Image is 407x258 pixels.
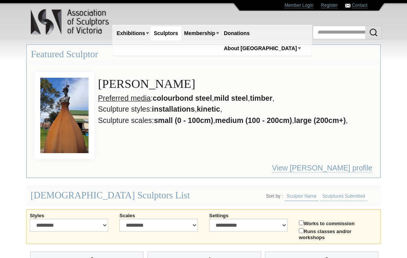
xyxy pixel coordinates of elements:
[27,45,380,64] h3: Featured Sculptor
[98,94,151,102] u: Preferred media
[294,116,346,124] strong: large (200cm+)
[266,193,283,199] li: Sort by :
[345,4,350,8] img: Contact ASV
[352,3,367,8] a: Contact
[46,93,376,104] li: : , , ,
[153,94,212,102] strong: colourbond steel
[215,116,292,124] strong: medium (100 - 200cm)
[46,75,376,93] h3: [PERSON_NAME]
[285,192,318,201] a: Sculptor Name
[214,94,248,102] strong: mild steel
[119,213,198,219] label: Scales
[46,104,376,115] li: Sculpture styles: , ,
[272,164,372,172] a: View [PERSON_NAME] profile
[30,8,110,36] img: logo.png
[46,115,376,126] li: Sculpture scales: , , ,
[285,3,314,8] a: Member Login
[26,186,381,206] div: [DEMOGRAPHIC_DATA] Sculptors List
[30,213,108,219] label: Styles
[299,228,304,233] input: Runs classes and/or workshops
[369,28,378,37] img: Search
[151,26,181,40] a: Sculptors
[197,105,220,113] strong: kinetic
[221,41,300,55] a: About [GEOGRAPHIC_DATA]
[320,192,367,201] a: Sculptures Submitted
[221,26,252,40] a: Donations
[299,227,377,241] label: Runs classes and/or workshops
[209,213,288,219] label: Settings
[299,219,377,227] label: Works to commission
[154,116,213,124] strong: small (0 - 100cm)
[114,26,148,40] a: Exhibitions
[299,220,304,225] input: Works to commission
[35,72,94,159] img: View Gavin Roberts by Afterlife
[250,94,272,102] strong: timber
[181,26,218,40] a: Membership
[321,3,338,8] a: Register
[152,105,195,113] strong: installations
